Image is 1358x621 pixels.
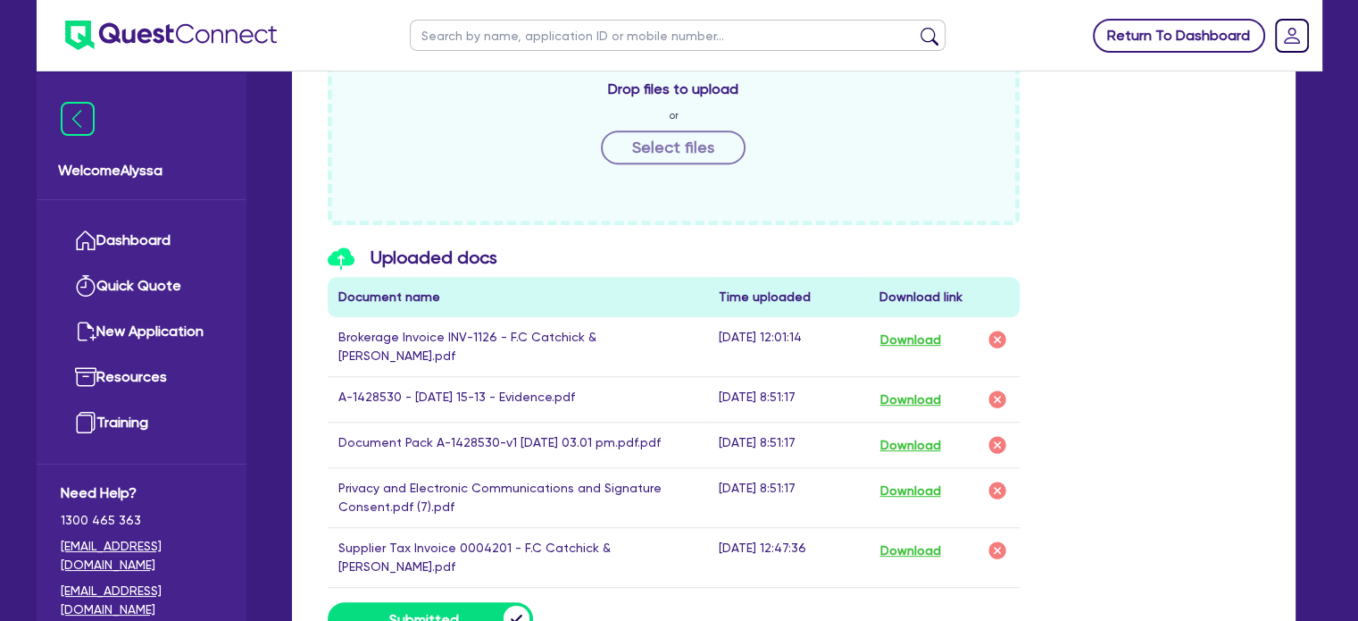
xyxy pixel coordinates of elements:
[608,79,738,100] span: Drop files to upload
[987,480,1008,501] img: delete-icon
[61,264,222,309] a: Quick Quote
[328,423,709,468] td: Document Pack A-1428530-v1 [DATE] 03.01 pm.pdf.pdf
[61,355,222,400] a: Resources
[669,107,679,123] span: or
[61,102,95,136] img: icon-menu-close
[410,20,946,51] input: Search by name, application ID or mobile number...
[868,277,1020,317] th: Download link
[708,277,868,317] th: Time uploaded
[328,528,709,588] td: Supplier Tax Invoice 0004201 - F.C Catchick & [PERSON_NAME].pdf
[61,309,222,355] a: New Application
[58,160,225,181] span: Welcome Alyssa
[75,275,96,297] img: quick-quote
[708,468,868,528] td: [DATE] 8:51:17
[61,582,222,619] a: [EMAIL_ADDRESS][DOMAIN_NAME]
[61,483,222,504] span: Need Help?
[879,479,941,502] button: Download
[75,412,96,433] img: training
[708,528,868,588] td: [DATE] 12:47:36
[879,539,941,562] button: Download
[1093,19,1265,53] a: Return To Dashboard
[879,328,941,351] button: Download
[61,400,222,446] a: Training
[328,317,709,377] td: Brokerage Invoice INV-1126 - F.C Catchick & [PERSON_NAME].pdf
[75,366,96,388] img: resources
[328,377,709,423] td: A-1428530 - [DATE] 15-13 - Evidence.pdf
[708,423,868,468] td: [DATE] 8:51:17
[708,377,868,423] td: [DATE] 8:51:17
[61,537,222,575] a: [EMAIL_ADDRESS][DOMAIN_NAME]
[879,388,941,411] button: Download
[65,21,277,50] img: quest-connect-logo-blue
[987,540,1008,561] img: delete-icon
[328,247,1021,271] h3: Uploaded docs
[1269,13,1315,59] a: Dropdown toggle
[601,130,746,164] button: Select files
[328,248,354,270] img: icon-upload
[61,511,222,530] span: 1300 465 363
[328,277,709,317] th: Document name
[708,317,868,377] td: [DATE] 12:01:14
[879,433,941,457] button: Download
[987,329,1008,350] img: delete-icon
[987,434,1008,456] img: delete-icon
[61,218,222,264] a: Dashboard
[987,389,1008,410] img: delete-icon
[75,321,96,342] img: new-application
[328,468,709,528] td: Privacy and Electronic Communications and Signature Consent.pdf (7).pdf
